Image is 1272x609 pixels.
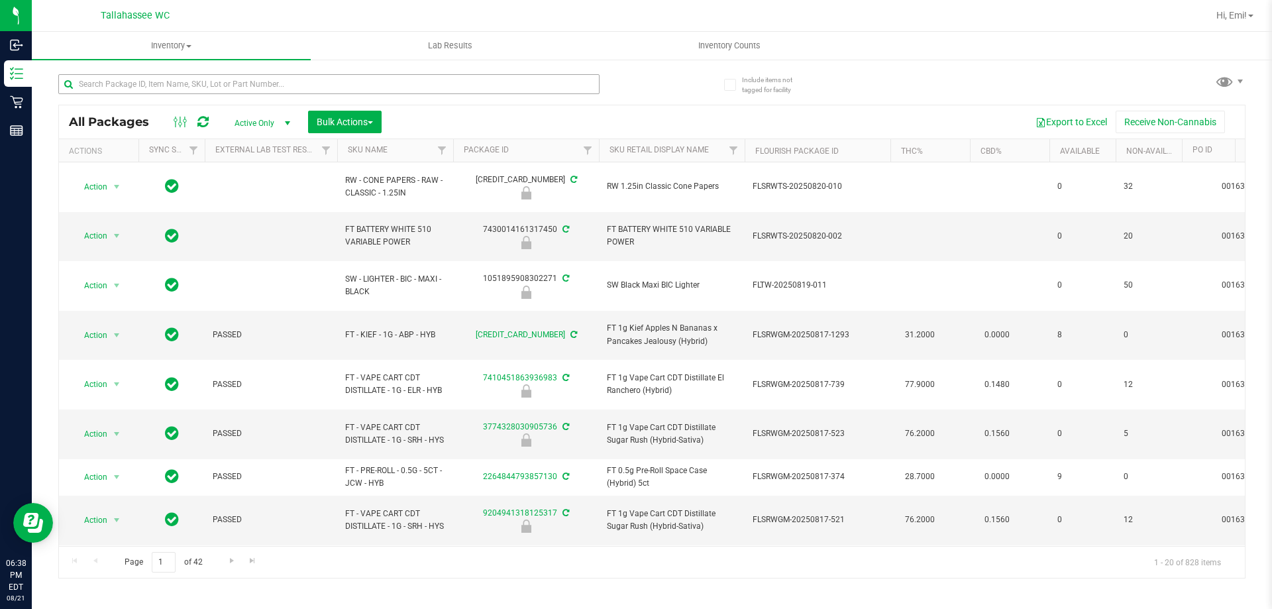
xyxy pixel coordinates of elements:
[753,279,882,292] span: FLTW-20250819-011
[451,186,601,199] div: Newly Received
[149,145,200,154] a: Sync Status
[607,279,737,292] span: SW Black Maxi BIC Lighter
[109,425,125,443] span: select
[1027,111,1116,133] button: Export to Excel
[6,593,26,603] p: 08/21
[345,329,445,341] span: FT - KIEF - 1G - ABP - HYB
[978,375,1016,394] span: 0.1480
[1060,146,1100,156] a: Available
[607,508,737,533] span: FT 1g Vape Cart CDT Distillate Sugar Rush (Hybrid-Sativa)
[222,552,241,570] a: Go to the next page
[72,511,108,529] span: Action
[753,514,882,526] span: FLSRWGM-20250817-521
[345,223,445,249] span: FT BATTERY WHITE 510 VARIABLE POWER
[1124,279,1174,292] span: 50
[476,330,565,339] a: [CREDIT_CARD_NUMBER]
[165,227,179,245] span: In Sync
[1222,429,1259,438] a: 00163487
[753,329,882,341] span: FLSRWGM-20250817-1293
[165,375,179,394] span: In Sync
[10,38,23,52] inline-svg: Inbound
[607,322,737,347] span: FT 1g Kief Apples N Bananas x Pancakes Jealousy (Hybrid)
[109,511,125,529] span: select
[345,273,445,298] span: SW - LIGHTER - BIC - MAXI - BLACK
[560,472,569,481] span: Sync from Compliance System
[753,471,882,483] span: FLSRWGM-20250817-374
[978,424,1016,443] span: 0.1560
[10,95,23,109] inline-svg: Retail
[213,514,329,526] span: PASSED
[1116,111,1225,133] button: Receive Non-Cannabis
[980,146,1002,156] a: CBD%
[978,467,1016,486] span: 0.0000
[1222,472,1259,481] a: 00163487
[560,373,569,382] span: Sync from Compliance System
[345,174,445,199] span: RW - CONE PAPERS - RAW - CLASSIC - 1.25IN
[58,74,600,94] input: Search Package ID, Item Name, SKU, Lot or Part Number...
[10,67,23,80] inline-svg: Inventory
[451,520,601,533] div: Newly Received
[753,180,882,193] span: FLSRWTS-20250820-010
[109,375,125,394] span: select
[410,40,490,52] span: Lab Results
[165,467,179,486] span: In Sync
[69,115,162,129] span: All Packages
[607,465,737,490] span: FT 0.5g Pre-Roll Space Case (Hybrid) 5ct
[898,510,941,529] span: 76.2000
[1057,329,1108,341] span: 8
[165,177,179,195] span: In Sync
[1057,378,1108,391] span: 0
[1222,380,1259,389] a: 00163487
[109,468,125,486] span: select
[577,139,599,162] a: Filter
[1057,514,1108,526] span: 0
[1143,552,1232,572] span: 1 - 20 of 828 items
[72,468,108,486] span: Action
[69,146,133,156] div: Actions
[165,276,179,294] span: In Sync
[1126,146,1185,156] a: Non-Available
[32,40,311,52] span: Inventory
[113,552,213,573] span: Page of 42
[213,427,329,440] span: PASSED
[607,421,737,447] span: FT 1g Vape Cart CDT Distillate Sugar Rush (Hybrid-Sativa)
[345,421,445,447] span: FT - VAPE CART CDT DISTILLATE - 1G - SRH - HYS
[165,424,179,443] span: In Sync
[483,472,557,481] a: 2264844793857130
[72,178,108,196] span: Action
[901,146,923,156] a: THC%
[978,325,1016,345] span: 0.0000
[32,32,311,60] a: Inventory
[1222,280,1259,290] a: 00163487
[680,40,778,52] span: Inventory Counts
[1124,180,1174,193] span: 32
[72,326,108,345] span: Action
[213,378,329,391] span: PASSED
[1124,230,1174,243] span: 20
[1222,231,1259,241] a: 00163487
[243,552,262,570] a: Go to the last page
[483,422,557,431] a: 3774328030905736
[1124,471,1174,483] span: 0
[1057,180,1108,193] span: 0
[1057,427,1108,440] span: 0
[165,510,179,529] span: In Sync
[308,111,382,133] button: Bulk Actions
[568,175,577,184] span: Sync from Compliance System
[183,139,205,162] a: Filter
[109,227,125,245] span: select
[213,329,329,341] span: PASSED
[10,124,23,137] inline-svg: Reports
[315,139,337,162] a: Filter
[101,10,170,21] span: Tallahassee WC
[590,32,869,60] a: Inventory Counts
[898,424,941,443] span: 76.2000
[753,427,882,440] span: FLSRWGM-20250817-523
[311,32,590,60] a: Lab Results
[451,286,601,299] div: Newly Received
[109,276,125,295] span: select
[560,508,569,518] span: Sync from Compliance System
[607,223,737,249] span: FT BATTERY WHITE 510 VARIABLE POWER
[723,139,745,162] a: Filter
[317,117,373,127] span: Bulk Actions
